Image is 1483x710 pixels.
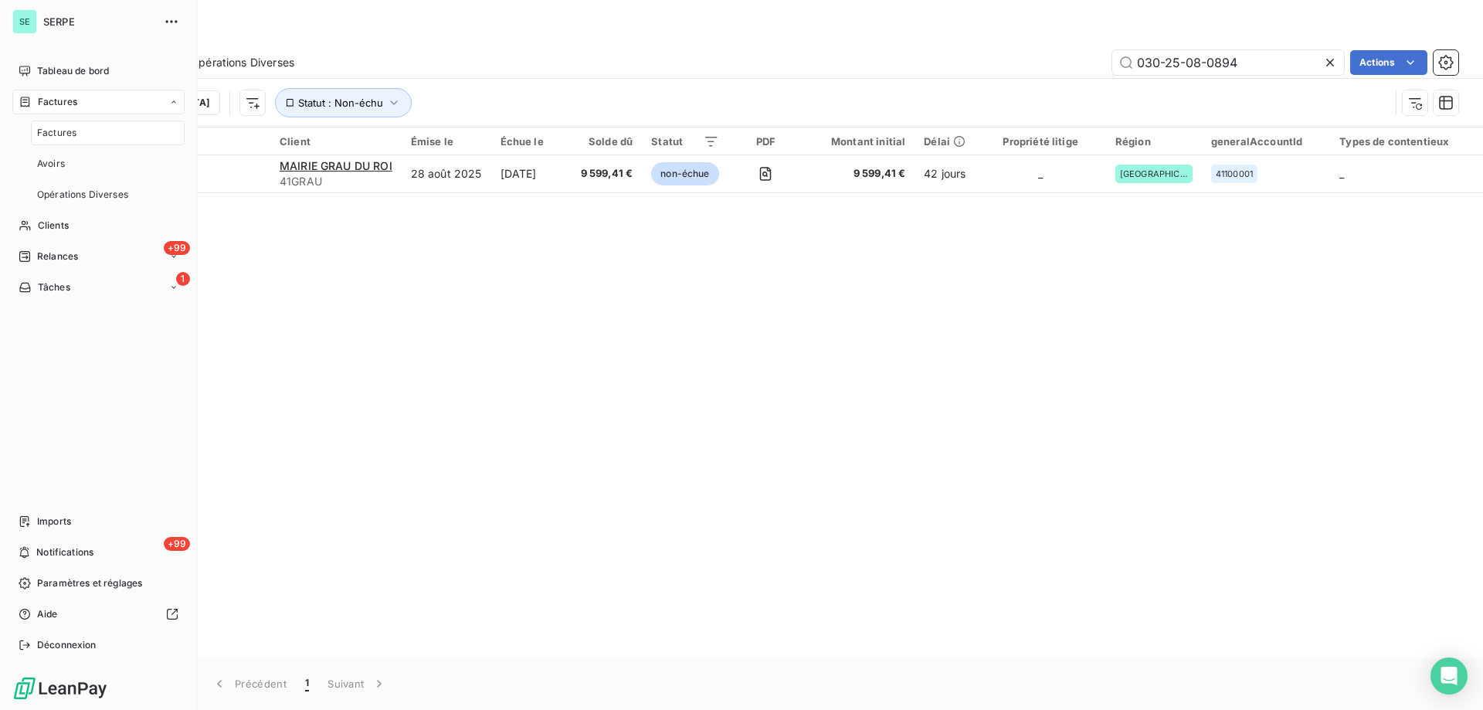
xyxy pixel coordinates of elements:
span: non-échue [651,162,718,185]
span: 41GRAU [280,174,392,189]
div: Échue le [501,135,562,148]
span: _ [1038,167,1043,180]
button: Statut : Non-échu [275,88,412,117]
span: Statut : Non-échu [298,97,383,109]
span: 1 [305,676,309,691]
span: Déconnexion [37,638,97,652]
button: Actions [1350,50,1427,75]
span: Notifications [36,545,93,559]
td: 42 jours [915,155,975,192]
span: SERPE [43,15,154,28]
span: 9 599,41 € [581,166,633,182]
span: 1 [176,272,190,286]
button: 1 [296,668,318,700]
span: [GEOGRAPHIC_DATA] [1120,169,1188,178]
div: Montant initial [813,135,905,148]
div: SE [12,9,37,34]
button: Précédent [202,668,296,700]
span: 9 599,41 € [813,166,905,182]
span: _ [1339,167,1344,180]
a: Aide [12,602,185,627]
span: Imports [37,515,71,528]
span: Clients [38,219,69,233]
span: Aide [37,607,58,621]
input: Rechercher [1112,50,1344,75]
div: Solde dû [581,135,633,148]
span: Avoirs [37,157,65,171]
span: 41100001 [1216,169,1253,178]
img: Logo LeanPay [12,676,108,701]
span: Opérations Diverses [37,188,128,202]
span: +99 [164,537,190,551]
div: Statut [651,135,718,148]
span: Opérations Diverses [190,55,294,70]
div: Client [280,135,392,148]
span: Tâches [38,280,70,294]
div: PDF [738,135,794,148]
div: Délai [924,135,965,148]
span: Paramètres et réglages [37,576,142,590]
span: Relances [37,250,78,263]
span: +99 [164,241,190,255]
span: Tableau de bord [37,64,109,78]
td: [DATE] [491,155,572,192]
div: Région [1115,135,1193,148]
div: generalAccountId [1211,135,1321,148]
div: Types de contentieux [1339,135,1468,148]
span: MAIRIE GRAU DU ROI [280,159,392,172]
span: Factures [38,95,77,109]
div: Émise le [411,135,482,148]
div: Open Intercom Messenger [1430,657,1468,695]
span: Factures [37,126,76,140]
button: Suivant [318,668,396,700]
td: 28 août 2025 [402,155,491,192]
div: Propriété litige [984,135,1096,148]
